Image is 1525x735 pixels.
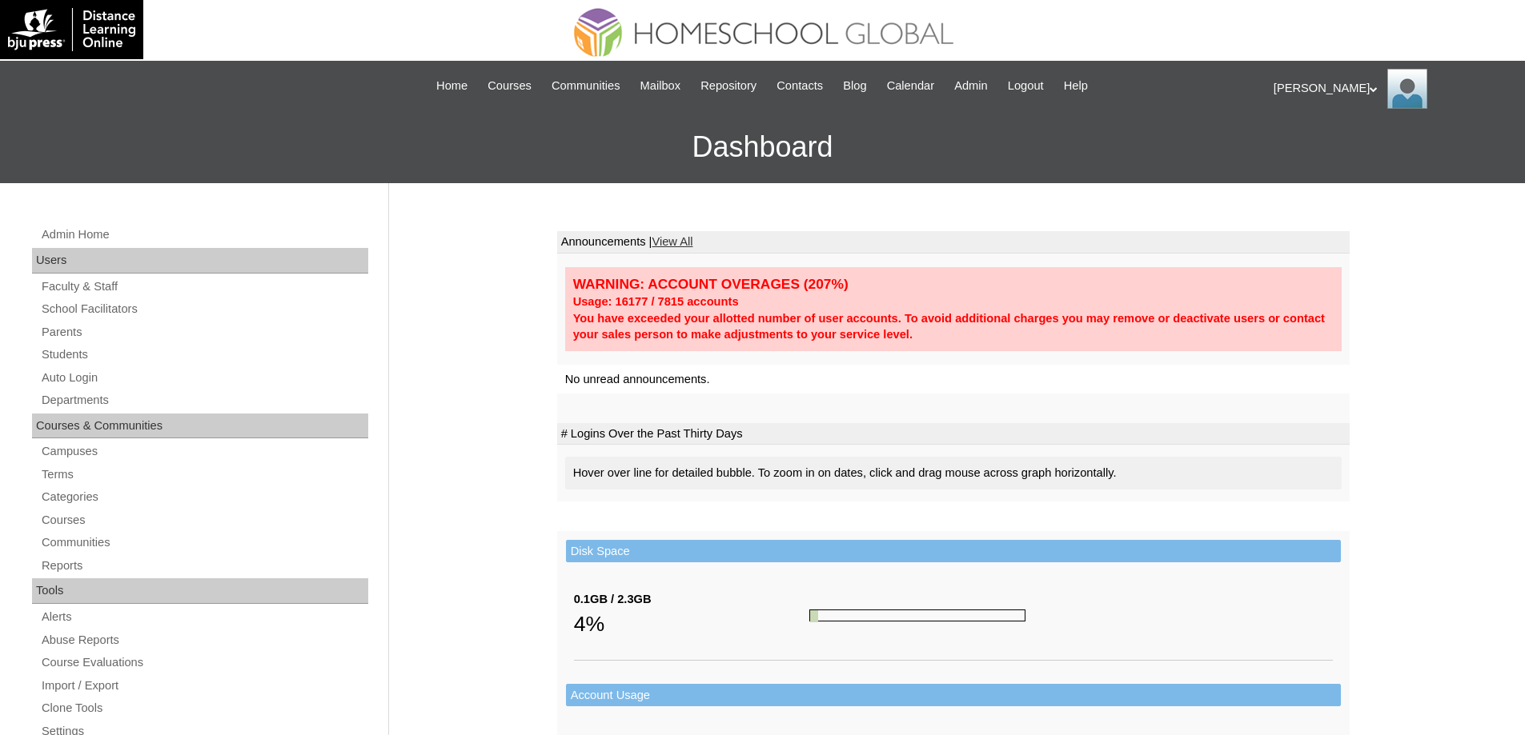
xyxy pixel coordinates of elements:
[40,277,368,297] a: Faculty & Staff
[436,77,468,95] span: Home
[640,77,681,95] span: Mailbox
[573,295,739,308] strong: Usage: 16177 / 7815 accounts
[692,77,765,95] a: Repository
[40,556,368,576] a: Reports
[1056,77,1096,95] a: Help
[40,510,368,530] a: Courses
[1274,69,1509,109] div: [PERSON_NAME]
[40,487,368,507] a: Categories
[879,77,942,95] a: Calendar
[40,676,368,696] a: Import / Export
[40,630,368,650] a: Abuse Reports
[565,457,1342,489] div: Hover over line for detailed bubble. To zoom in on dates, click and drag mouse across graph horiz...
[769,77,831,95] a: Contacts
[40,607,368,627] a: Alerts
[574,608,809,640] div: 4%
[40,345,368,365] a: Students
[40,533,368,553] a: Communities
[557,231,1350,254] td: Announcements |
[632,77,689,95] a: Mailbox
[566,684,1341,707] td: Account Usage
[544,77,628,95] a: Communities
[40,390,368,410] a: Departments
[40,322,368,342] a: Parents
[557,365,1350,394] td: No unread announcements.
[946,77,996,95] a: Admin
[32,578,368,604] div: Tools
[480,77,540,95] a: Courses
[835,77,874,95] a: Blog
[552,77,620,95] span: Communities
[573,275,1334,294] div: WARNING: ACCOUNT OVERAGES (207%)
[40,653,368,673] a: Course Evaluations
[573,310,1334,343] div: You have exceeded your allotted number of user accounts. To avoid additional charges you may remo...
[574,591,809,608] div: 0.1GB / 2.3GB
[700,77,756,95] span: Repository
[566,540,1341,563] td: Disk Space
[32,248,368,274] div: Users
[887,77,934,95] span: Calendar
[557,423,1350,445] td: # Logins Over the Past Thirty Days
[1000,77,1052,95] a: Logout
[488,77,532,95] span: Courses
[40,441,368,461] a: Campuses
[843,77,866,95] span: Blog
[32,413,368,439] div: Courses & Communities
[428,77,476,95] a: Home
[40,299,368,319] a: School Facilitators
[40,368,368,388] a: Auto Login
[954,77,988,95] span: Admin
[8,8,135,51] img: logo-white.png
[40,465,368,485] a: Terms
[1064,77,1088,95] span: Help
[1008,77,1044,95] span: Logout
[8,111,1517,183] h3: Dashboard
[652,235,692,248] a: View All
[40,225,368,245] a: Admin Home
[1387,69,1427,109] img: Ariane Ebuen
[40,698,368,718] a: Clone Tools
[777,77,823,95] span: Contacts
